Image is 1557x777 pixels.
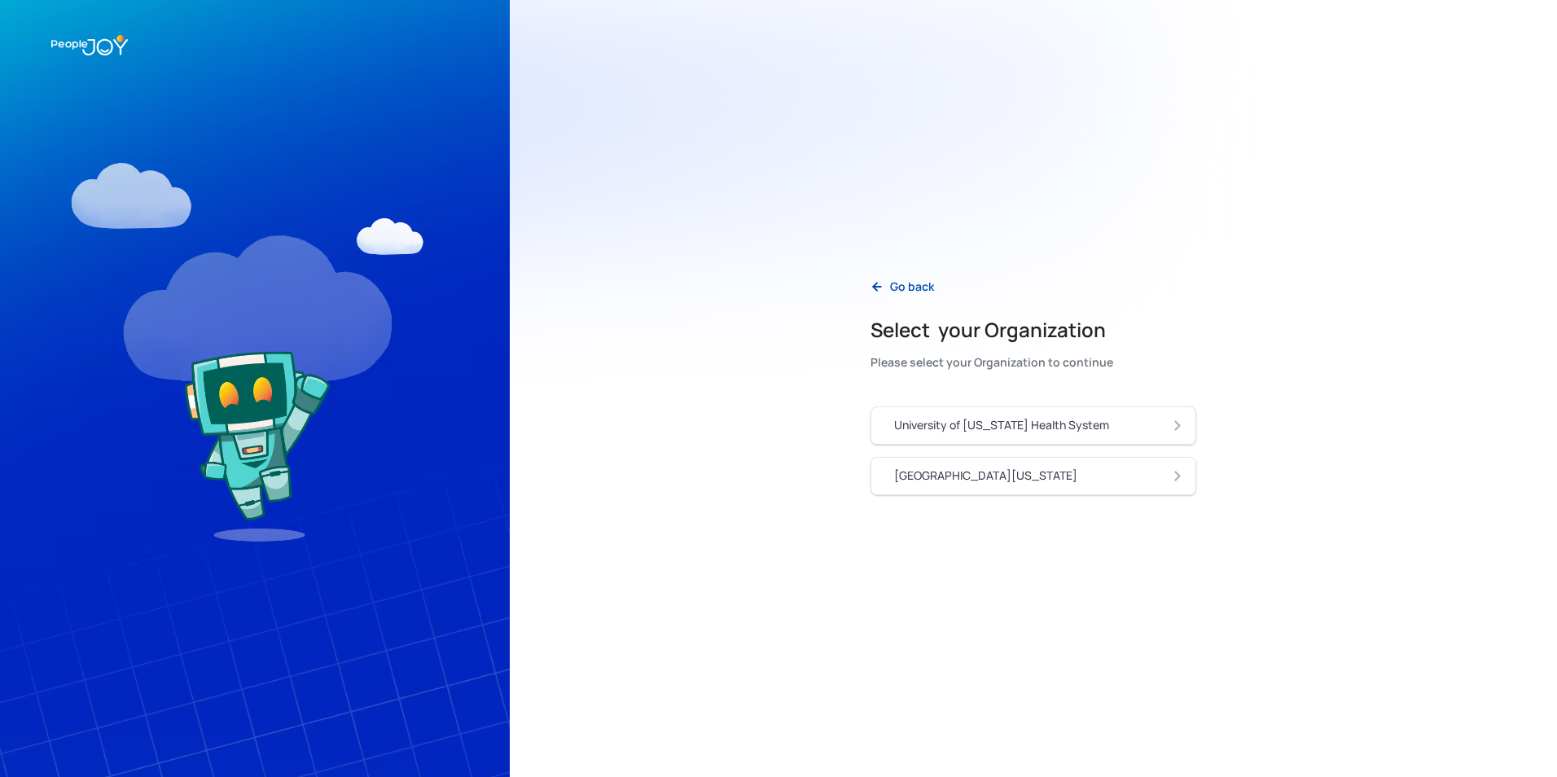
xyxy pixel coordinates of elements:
[871,406,1196,445] a: University of [US_STATE] Health System
[871,351,1113,374] div: Please select your Organization to continue
[894,417,1109,433] div: University of [US_STATE] Health System
[890,279,934,295] div: Go back
[871,317,1113,343] h2: Select your Organization
[894,468,1077,484] div: [GEOGRAPHIC_DATA][US_STATE]
[871,457,1196,495] a: [GEOGRAPHIC_DATA][US_STATE]
[857,270,947,304] a: Go back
